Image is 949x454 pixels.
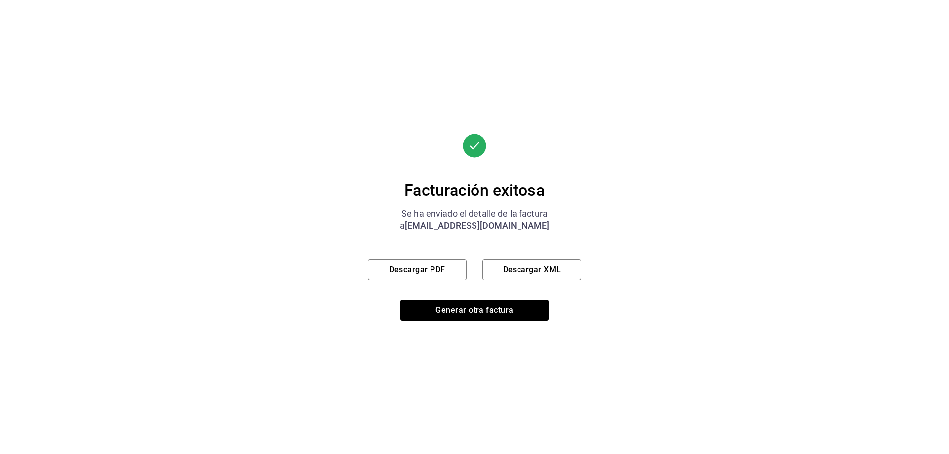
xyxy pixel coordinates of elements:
button: Generar otra factura [400,300,549,321]
button: Descargar PDF [368,259,467,280]
div: Se ha enviado el detalle de la factura [368,208,581,220]
div: a [368,220,581,232]
div: Facturación exitosa [368,180,581,200]
span: [EMAIL_ADDRESS][DOMAIN_NAME] [405,220,550,231]
button: Descargar XML [482,259,581,280]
